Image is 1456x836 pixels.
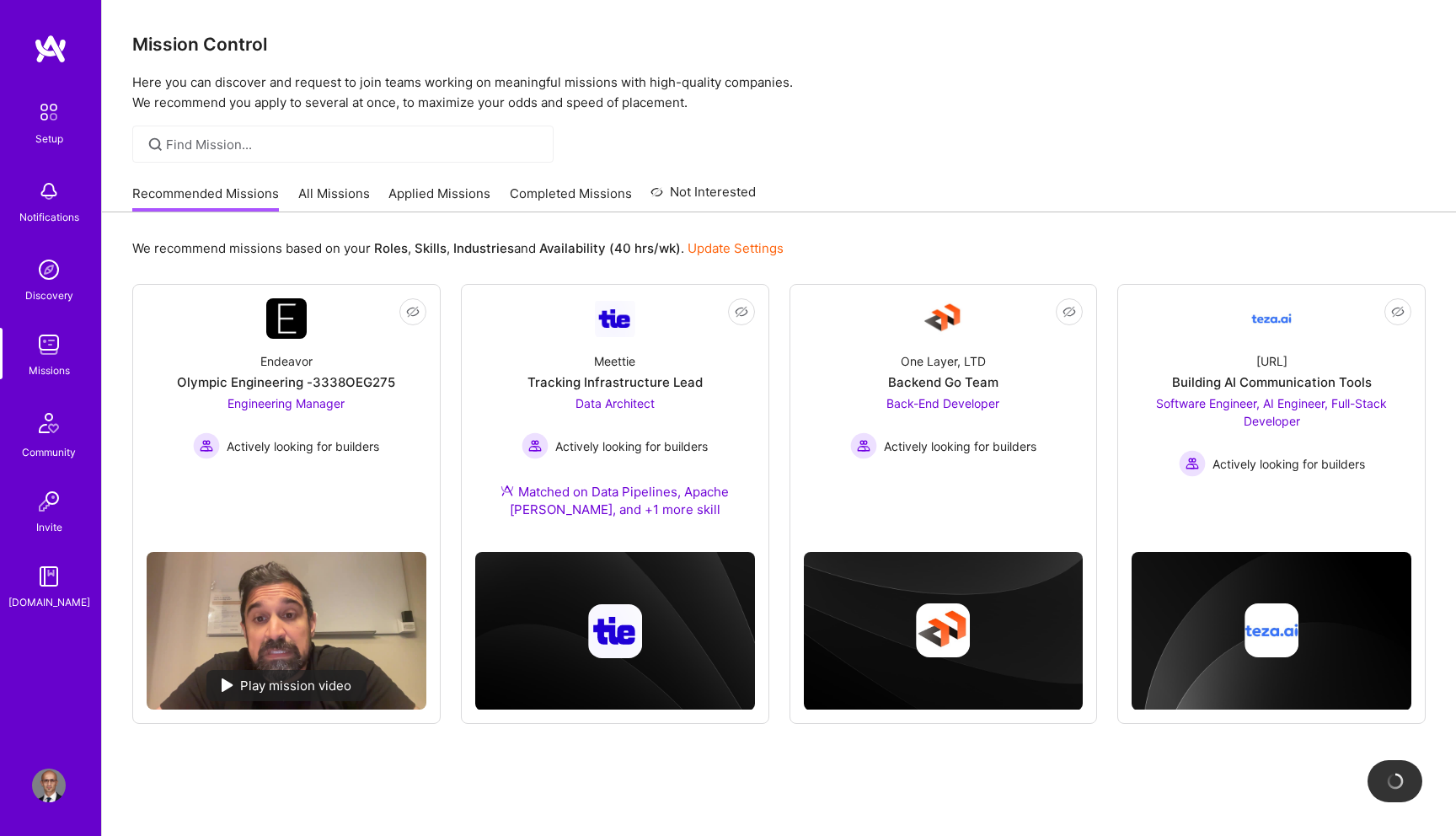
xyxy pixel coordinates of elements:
[147,552,426,710] img: No Mission
[1387,773,1404,790] img: loading
[1256,352,1287,370] div: [URL]
[31,94,67,130] img: setup
[650,182,756,212] a: Not Interested
[19,208,79,226] div: Notifications
[132,185,279,212] a: Recommended Missions
[32,769,66,802] img: User Avatar
[539,240,681,256] b: Availability (40 hrs/wk)
[1251,298,1292,339] img: Company Logo
[35,130,63,147] div: Setup
[22,443,76,461] div: Community
[222,678,233,692] img: play
[901,352,986,370] div: One Layer, LTD
[32,174,66,208] img: bell
[29,362,70,379] div: Missions
[688,240,784,256] a: Update Settings
[555,437,708,455] span: Actively looking for builders
[227,396,345,410] span: Engineering Manager
[1172,373,1372,391] div: Building AI Communication Tools
[522,432,549,459] img: Actively looking for builders
[28,769,70,802] a: User Avatar
[147,298,426,539] a: Company LogoEndeavorOlympic Engineering -3338OEG275Engineering Manager Actively looking for build...
[260,352,313,370] div: Endeavor
[500,484,514,497] img: Ateam Purple Icon
[1391,305,1405,319] i: icon EyeClosed
[34,34,67,64] img: logo
[916,603,970,657] img: Company logo
[594,352,635,370] div: Meettie
[146,135,165,154] i: icon SearchGrey
[1132,298,1411,497] a: Company Logo[URL]Building AI Communication ToolsSoftware Engineer, AI Engineer, Full-Stack Develo...
[804,298,1084,497] a: Company LogoOne Layer, LTDBackend Go TeamBack-End Developer Actively looking for buildersActively...
[1179,450,1206,477] img: Actively looking for builders
[888,373,998,391] div: Backend Go Team
[32,485,66,518] img: Invite
[475,483,755,518] div: Matched on Data Pipelines, Apache [PERSON_NAME], and +1 more skill
[415,240,447,256] b: Skills
[1212,455,1365,473] span: Actively looking for builders
[177,373,395,391] div: Olympic Engineering -3338OEG275
[32,560,66,593] img: guide book
[29,403,69,443] img: Community
[166,136,541,153] input: Find Mission...
[1245,603,1298,657] img: Company logo
[206,670,367,701] div: Play mission video
[475,298,755,539] a: Company LogoMeettieTracking Infrastructure LeadData Architect Actively looking for buildersActive...
[1132,552,1411,710] img: cover
[527,373,703,391] div: Tracking Infrastructure Lead
[406,305,420,319] i: icon EyeClosed
[8,593,90,611] div: [DOMAIN_NAME]
[923,298,963,339] img: Company Logo
[1063,305,1076,319] i: icon EyeClosed
[850,432,877,459] img: Actively looking for builders
[374,240,408,256] b: Roles
[36,518,62,536] div: Invite
[32,253,66,287] img: discovery
[132,72,1426,113] p: Here you can discover and request to join teams working on meaningful missions with high-quality ...
[884,437,1036,455] span: Actively looking for builders
[266,298,307,339] img: Company Logo
[475,552,755,710] img: cover
[32,328,66,362] img: teamwork
[453,240,514,256] b: Industries
[388,185,490,212] a: Applied Missions
[132,239,784,257] p: We recommend missions based on your , , and .
[298,185,370,212] a: All Missions
[575,396,655,410] span: Data Architect
[595,301,635,337] img: Company Logo
[588,604,642,658] img: Company logo
[735,305,748,319] i: icon EyeClosed
[1156,396,1387,428] span: Software Engineer, AI Engineer, Full-Stack Developer
[886,396,999,410] span: Back-End Developer
[804,552,1084,710] img: cover
[25,287,73,304] div: Discovery
[227,437,379,455] span: Actively looking for builders
[510,185,632,212] a: Completed Missions
[193,432,220,459] img: Actively looking for builders
[132,34,1426,55] h3: Mission Control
